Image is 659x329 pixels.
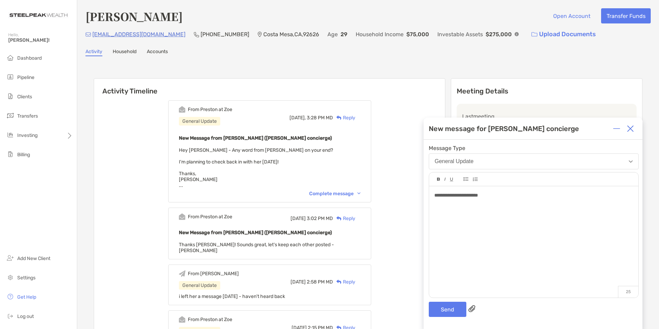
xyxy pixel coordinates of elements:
[6,312,14,320] img: logout icon
[179,147,333,188] span: Hey [PERSON_NAME] - Any word from [PERSON_NAME] on your end? I'm planning to check back in with h...
[17,313,34,319] span: Log out
[618,286,638,298] p: 25
[188,317,232,322] div: From Preston at Zoe
[486,30,512,39] p: $275,000
[356,30,404,39] p: Household Income
[464,177,468,181] img: Editor control icon
[94,79,445,95] h6: Activity Timeline
[179,117,220,126] div: General Update
[429,153,639,169] button: General Update
[457,87,637,96] p: Meeting Details
[6,73,14,81] img: pipeline icon
[17,74,34,80] span: Pipeline
[17,294,36,300] span: Get Help
[17,256,50,261] span: Add New Client
[85,32,91,37] img: Email Icon
[92,30,185,39] p: [EMAIL_ADDRESS][DOMAIN_NAME]
[257,32,262,37] img: Location Icon
[17,94,32,100] span: Clients
[527,27,600,42] a: Upload Documents
[85,49,102,56] a: Activity
[450,178,453,181] img: Editor control icon
[307,279,333,285] span: 2:58 PM MD
[473,177,478,181] img: Editor control icon
[629,160,633,163] img: Open dropdown arrow
[531,32,537,37] img: button icon
[341,30,347,39] p: 29
[6,131,14,139] img: investing icon
[627,125,634,132] img: Close
[6,292,14,301] img: get-help icon
[601,8,651,23] button: Transfer Funds
[462,112,631,121] p: Last meeting
[429,302,466,317] button: Send
[429,145,639,151] span: Message Type
[290,115,306,121] span: [DATE],
[17,132,38,138] span: Investing
[333,215,355,222] div: Reply
[437,30,483,39] p: Investable Assets
[179,213,185,220] img: Event icon
[336,216,342,221] img: Reply icon
[309,191,361,197] div: Complete message
[17,152,30,158] span: Billing
[179,293,285,299] span: i left her a message [DATE] - haven't heard back
[327,30,338,39] p: Age
[307,115,333,121] span: 3:28 PM MD
[179,106,185,113] img: Event icon
[201,30,249,39] p: [PHONE_NUMBER]
[188,271,239,277] div: From [PERSON_NAME]
[6,111,14,120] img: transfers icon
[307,216,333,221] span: 3:02 PM MD
[8,3,69,28] img: Zoe Logo
[515,32,519,36] img: Info Icon
[179,281,220,290] div: General Update
[8,37,73,43] span: [PERSON_NAME]!
[291,279,306,285] span: [DATE]
[468,305,475,312] img: paperclip attachments
[548,8,596,23] button: Open Account
[6,254,14,262] img: add_new_client icon
[6,273,14,281] img: settings icon
[435,158,474,164] div: General Update
[188,107,232,112] div: From Preston at Zoe
[179,242,334,253] span: Thanks [PERSON_NAME]! Sounds great, let's keep each other posted -[PERSON_NAME]
[333,114,355,121] div: Reply
[406,30,429,39] p: $75,000
[85,8,183,24] h4: [PERSON_NAME]
[147,49,168,56] a: Accounts
[333,278,355,286] div: Reply
[188,214,232,220] div: From Preston at Zoe
[336,116,342,120] img: Reply icon
[6,150,14,158] img: billing icon
[179,230,332,236] b: New Message from [PERSON_NAME] ([PERSON_NAME] concierge)
[437,178,440,181] img: Editor control icon
[429,124,579,133] div: New message for [PERSON_NAME] concierge
[17,55,42,61] span: Dashboard
[17,113,38,119] span: Transfers
[179,135,332,141] b: New Message from [PERSON_NAME] ([PERSON_NAME] concierge)
[6,92,14,100] img: clients icon
[336,280,342,284] img: Reply icon
[194,32,199,37] img: Phone Icon
[17,275,36,281] span: Settings
[357,192,361,195] img: Chevron icon
[444,178,446,181] img: Editor control icon
[179,316,185,323] img: Event icon
[6,53,14,62] img: dashboard icon
[113,49,136,56] a: Household
[613,125,620,132] img: Expand or collapse
[263,30,319,39] p: Costa Mesa , CA , 92626
[291,216,306,221] span: [DATE]
[179,270,185,277] img: Event icon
